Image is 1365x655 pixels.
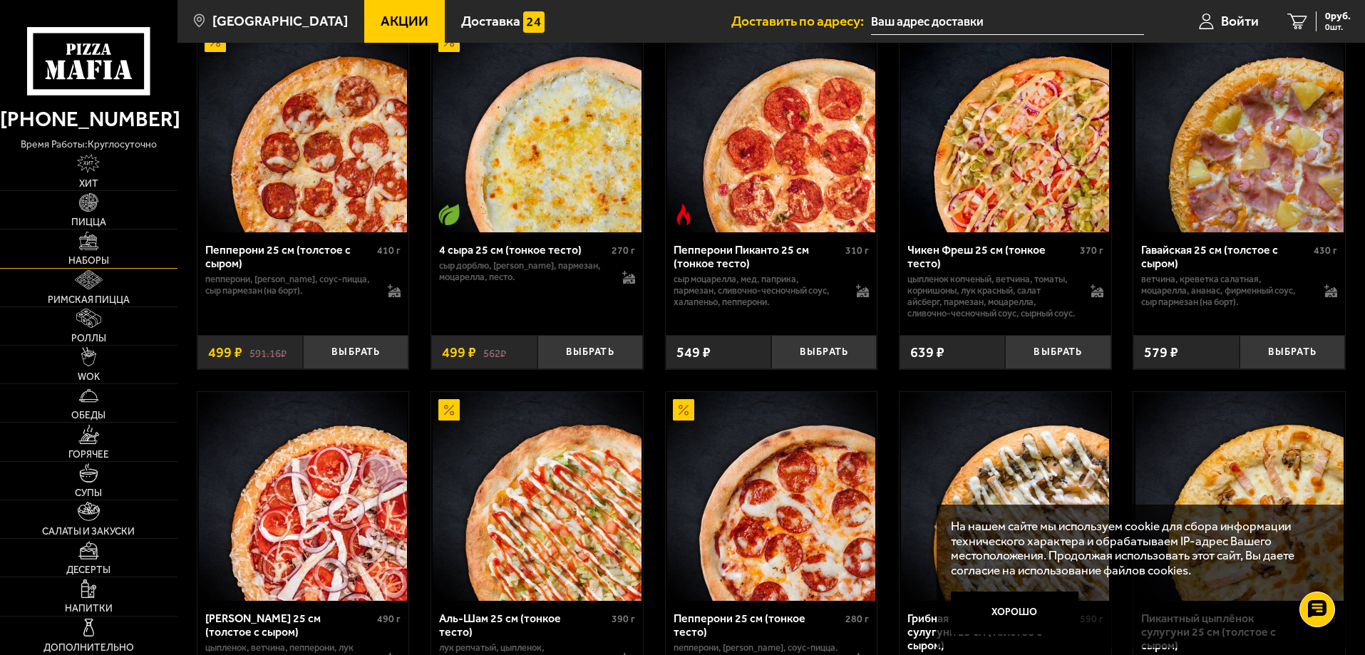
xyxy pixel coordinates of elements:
[676,344,711,361] span: 549 ₽
[673,204,694,225] img: Острое блюдо
[674,642,843,654] p: пепперони, [PERSON_NAME], соус-пицца.
[1144,344,1178,361] span: 579 ₽
[199,24,407,232] img: Пепперони 25 см (толстое с сыром)
[871,9,1144,35] input: Ваш адрес доставки
[461,14,520,28] span: Доставка
[1133,24,1345,232] a: Гавайская 25 см (толстое с сыром)
[845,613,869,625] span: 280 г
[439,612,608,639] div: Аль-Шам 25 см (тонкое тесто)
[907,274,1076,319] p: цыпленок копченый, ветчина, томаты, корнишоны, лук красный, салат айсберг, пармезан, моцарелла, с...
[674,274,843,308] p: сыр Моцарелла, мед, паприка, пармезан, сливочно-чесночный соус, халапеньо, пепперони.
[68,450,109,460] span: Горячее
[71,217,106,227] span: Пицца
[197,24,409,232] a: АкционныйПепперони 25 см (толстое с сыром)
[205,612,374,639] div: [PERSON_NAME] 25 см (толстое с сыром)
[249,345,287,359] s: 591.16 ₽
[431,24,643,232] a: АкционныйВегетарианское блюдо4 сыра 25 см (тонкое тесто)
[438,399,460,421] img: Акционный
[673,399,694,421] img: Акционный
[951,592,1079,634] button: Хорошо
[79,179,98,189] span: Хит
[1325,23,1351,31] span: 0 шт.
[1325,11,1351,21] span: 0 руб.
[900,392,1111,600] a: Грибная с цыплёнком и сулугуни 25 см (толстое с сыром)
[433,24,641,232] img: 4 сыра 25 см (тонкое тесто)
[731,14,871,28] span: Доставить по адресу:
[199,392,407,600] img: Петровская 25 см (толстое с сыром)
[197,392,409,600] a: Петровская 25 см (толстое с сыром)
[66,565,110,575] span: Десерты
[205,274,374,296] p: пепперони, [PERSON_NAME], соус-пицца, сыр пармезан (на борт).
[71,411,105,421] span: Обеды
[439,243,608,257] div: 4 сыра 25 см (тонкое тесто)
[537,335,643,370] button: Выбрать
[1221,14,1259,28] span: Войти
[1240,335,1345,370] button: Выбрать
[674,243,843,270] div: Пепперони Пиканто 25 см (тонкое тесто)
[1135,24,1344,232] img: Гавайская 25 см (толстое с сыром)
[442,344,476,361] span: 499 ₽
[523,11,545,33] img: 15daf4d41897b9f0e9f617042186c801.svg
[1141,243,1310,270] div: Гавайская 25 см (толстое с сыром)
[666,392,877,600] a: АкционныйПепперони 25 см (тонкое тесто)
[431,392,643,600] a: АкционныйАль-Шам 25 см (тонкое тесто)
[303,335,408,370] button: Выбрать
[1133,392,1345,600] a: Пикантный цыплёнок сулугуни 25 см (толстое с сыром)
[771,335,877,370] button: Выбрать
[1141,274,1310,308] p: ветчина, креветка салатная, моцарелла, ананас, фирменный соус, сыр пармезан (на борт).
[667,24,875,232] img: Пепперони Пиканто 25 см (тонкое тесто)
[433,392,641,600] img: Аль-Шам 25 см (тонкое тесто)
[1135,392,1344,600] img: Пикантный цыплёнок сулугуни 25 см (толстое с сыром)
[78,372,100,382] span: WOK
[901,392,1109,600] img: Грибная с цыплёнком и сулугуни 25 см (толстое с сыром)
[901,24,1109,232] img: Чикен Фреш 25 см (тонкое тесто)
[674,612,843,639] div: Пепперони 25 см (тонкое тесто)
[1080,244,1103,257] span: 370 г
[43,643,134,653] span: Дополнительно
[42,527,135,537] span: Салаты и закуски
[900,24,1111,232] a: Чикен Фреш 25 см (тонкое тесто)
[75,488,102,498] span: Супы
[68,256,109,266] span: Наборы
[907,612,1076,652] div: Грибная с цыплёнком и сулугуни 25 см (толстое с сыром)
[1314,244,1337,257] span: 430 г
[212,14,348,28] span: [GEOGRAPHIC_DATA]
[667,392,875,600] img: Пепперони 25 см (тонкое тесто)
[845,244,869,257] span: 310 г
[65,604,113,614] span: Напитки
[381,14,428,28] span: Акции
[377,613,401,625] span: 490 г
[483,345,506,359] s: 562 ₽
[205,243,374,270] div: Пепперони 25 см (толстое с сыром)
[612,613,635,625] span: 390 г
[951,519,1324,578] p: На нашем сайте мы используем cookie для сбора информации технического характера и обрабатываем IP...
[1005,335,1111,370] button: Выбрать
[208,344,242,361] span: 499 ₽
[910,344,944,361] span: 639 ₽
[438,204,460,225] img: Вегетарианское блюдо
[907,243,1076,270] div: Чикен Фреш 25 см (тонкое тесто)
[612,244,635,257] span: 270 г
[71,334,106,344] span: Роллы
[377,244,401,257] span: 410 г
[48,295,130,305] span: Римская пицца
[666,24,877,232] a: Острое блюдоПепперони Пиканто 25 см (тонкое тесто)
[439,260,608,283] p: сыр дорблю, [PERSON_NAME], пармезан, моцарелла, песто.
